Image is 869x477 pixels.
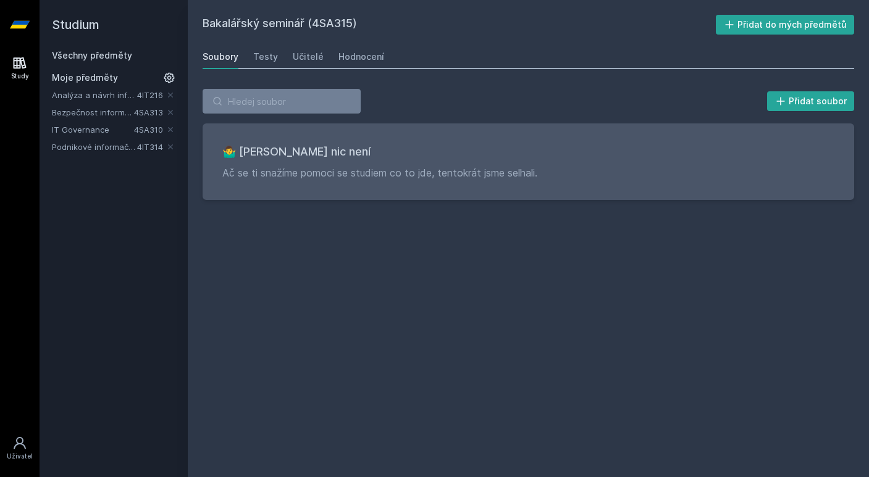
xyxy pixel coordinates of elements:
[52,123,134,136] a: IT Governance
[203,51,238,63] div: Soubory
[137,142,163,152] a: 4IT314
[52,106,134,118] a: Bezpečnost informačních systémů
[2,429,37,467] a: Uživatel
[253,51,278,63] div: Testy
[222,143,834,160] h3: 🤷‍♂️ [PERSON_NAME] nic není
[203,15,716,35] h2: Bakalářský seminář (4SA315)
[134,107,163,117] a: 4SA313
[11,72,29,81] div: Study
[293,44,324,69] a: Učitelé
[52,50,132,60] a: Všechny předměty
[2,49,37,87] a: Study
[52,72,118,84] span: Moje předměty
[203,89,361,114] input: Hledej soubor
[253,44,278,69] a: Testy
[52,89,137,101] a: Analýza a návrh informačních systémů
[222,165,834,180] p: Ač se ti snažíme pomoci se studiem co to jde, tentokrát jsme selhali.
[293,51,324,63] div: Učitelé
[134,125,163,135] a: 4SA310
[203,44,238,69] a: Soubory
[716,15,855,35] button: Přidat do mých předmětů
[767,91,855,111] button: Přidat soubor
[52,141,137,153] a: Podnikové informační systémy
[7,452,33,461] div: Uživatel
[338,51,384,63] div: Hodnocení
[137,90,163,100] a: 4IT216
[338,44,384,69] a: Hodnocení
